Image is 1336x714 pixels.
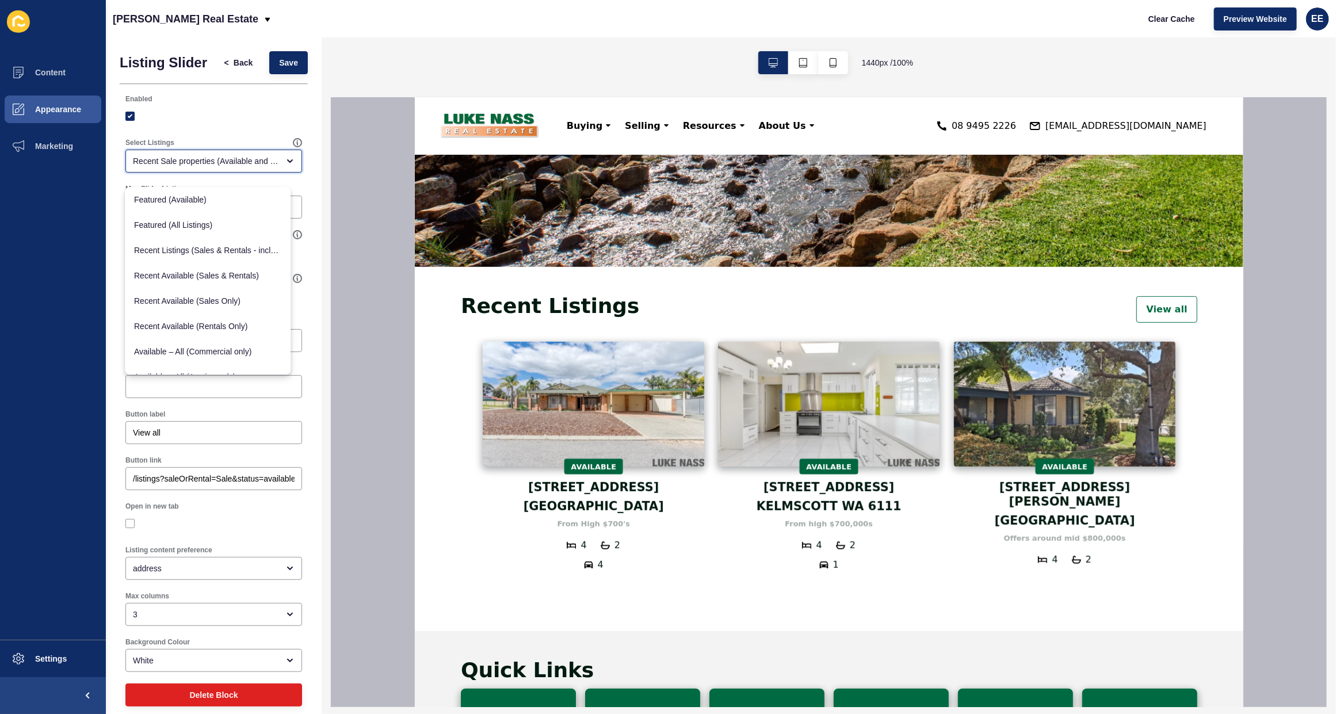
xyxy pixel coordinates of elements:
a: [STREET_ADDRESS] KELMSCOTT WA 6111 [342,383,487,417]
span: Selling [210,23,246,34]
div: open menu [125,603,302,626]
div: Resources [261,23,337,35]
div: Available [385,361,444,377]
a: Meet the Team [543,591,658,650]
span: Available – All (Commercial only) [135,346,282,357]
span: Featured (All Listings) [135,219,282,231]
p: 4 [166,441,171,455]
h4: [GEOGRAPHIC_DATA] [539,417,761,431]
a: About Us [419,591,534,650]
p: 2 [200,441,205,455]
h4: KELMSCOTT WA 6111 [342,402,487,417]
img: Listing image [68,245,289,369]
span: Resources [268,23,322,34]
p: From high $700,000s [371,421,459,432]
label: Max Slider Listings [125,184,188,193]
span: Clear Cache [1148,13,1195,25]
label: Select Listings [125,138,174,147]
span: Recent Available (Rentals Only) [135,320,282,332]
span: Recent Available (Sales & Rentals) [135,270,282,281]
span: EE [1311,13,1323,25]
h4: [STREET_ADDRESS] [342,383,487,398]
p: [PERSON_NAME] Real Estate [113,5,258,33]
span: [EMAIL_ADDRESS][DOMAIN_NAME] [631,22,792,36]
a: [STREET_ADDRESS][PERSON_NAME] [GEOGRAPHIC_DATA] [539,383,761,431]
p: Offers around mid $800,000s [589,436,711,446]
div: open menu [125,649,302,672]
button: Delete Block [125,684,302,707]
label: Button link [125,456,162,465]
p: 4 [402,441,407,455]
span: Delete Block [189,689,238,701]
span: 08 9495 2226 [537,22,601,36]
button: Preview Website [1214,7,1297,30]
div: About Us [337,23,400,35]
p: From High $700's [142,421,215,432]
div: Available [620,361,680,377]
h4: [STREET_ADDRESS][PERSON_NAME] [539,383,761,412]
label: Max columns [125,591,169,601]
h1: Listing Slider [120,55,207,71]
h2: Recent Listings [46,197,224,220]
h4: [GEOGRAPHIC_DATA] [109,402,249,417]
span: Featured (Available) [135,194,282,205]
span: Back [234,57,253,68]
p: 4 [183,461,189,475]
a: Buy [46,591,161,650]
button: Clear Cache [1139,7,1205,30]
div: Selling [203,23,261,35]
span: Available – All (Auction only) [135,371,282,383]
label: Listing content preference [125,545,212,555]
p: 1 [418,461,424,475]
a: Open Homes [667,591,782,650]
label: Enabled [125,94,152,104]
a: [EMAIL_ADDRESS][DOMAIN_NAME] [615,24,792,34]
label: Background Colour [125,637,190,647]
span: Preview Website [1224,13,1287,25]
a: [STREET_ADDRESS] [GEOGRAPHIC_DATA] [109,383,249,417]
p: 2 [670,456,676,469]
span: < [224,57,229,68]
a: 08 9495 2226 [522,24,601,34]
div: open menu [125,557,302,580]
a: Market Appraisal [170,591,285,650]
span: Buying [152,23,188,34]
a: Testimonials [295,591,410,650]
span: 1440 px / 100 % [862,57,914,68]
button: Save [269,51,308,74]
span: Recent Listings (Sales & Rentals - including sold & leased) [135,245,282,256]
a: View all [722,199,782,226]
img: Listing image [539,245,761,369]
label: Open in new tab [125,502,179,511]
span: About Us [344,23,391,34]
button: <Back [215,51,263,74]
img: logo [23,14,127,43]
h2: Quick Links [46,562,179,585]
div: Available [149,361,208,377]
p: 4 [637,456,643,469]
div: close menu [125,150,302,173]
div: Buying [145,23,203,35]
label: Button label [125,410,165,419]
span: Save [279,57,298,68]
p: 2 [435,441,441,455]
a: logo [23,3,127,55]
span: Recent Available (Sales Only) [135,295,282,307]
h4: [STREET_ADDRESS] [109,383,249,398]
img: Listing image [303,245,525,369]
